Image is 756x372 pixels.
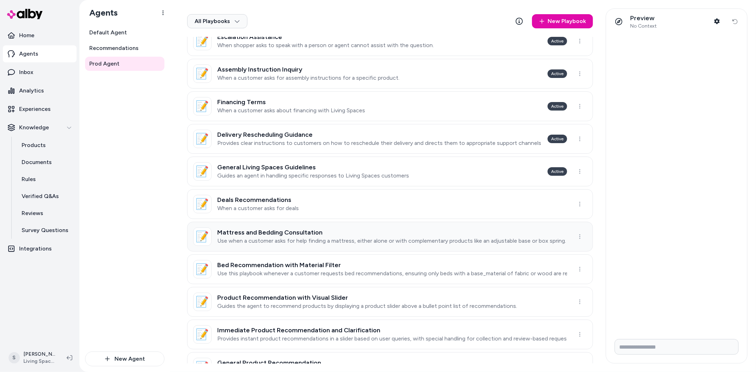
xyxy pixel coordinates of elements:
p: Reviews [22,209,43,218]
button: New Agent [85,351,164,366]
a: 📝Bed Recommendation with Material FilterUse this playbook whenever a customer requests bed recomm... [187,254,593,284]
a: 📝Financing TermsWhen a customer asks about financing with Living SpacesActive [187,91,593,121]
div: 📝 [193,32,212,50]
div: 📝 [193,325,212,344]
a: 📝Mattress and Bedding ConsultationUse when a customer asks for help finding a mattress, either al... [187,222,593,252]
span: S [9,352,20,363]
a: Prod Agent [85,57,164,71]
h3: Immediate Product Recommendation and Clarification [217,327,567,334]
h3: Financing Terms [217,98,365,106]
h3: Mattress and Bedding Consultation [217,229,566,236]
a: 📝Product Recommendation with Visual SliderGuides the agent to recommend products by displaying a ... [187,287,593,317]
p: Preview [630,14,657,22]
p: When a customer asks for assembly instructions for a specific product. [217,74,399,81]
h3: Delivery Rescheduling Guidance [217,131,542,138]
p: When a customer asks about financing with Living Spaces [217,107,365,114]
p: Provides instant product recommendations in a slider based on user queries, with special handling... [217,335,567,342]
a: Recommendations [85,41,164,55]
a: Verified Q&As [15,188,77,205]
a: Integrations [3,240,77,257]
p: Agents [19,50,38,58]
input: Write your prompt here [615,339,739,355]
h3: Deals Recommendations [217,196,299,203]
a: 📝Escalation AssistanceWhen shopper asks to speak with a person or agent cannot assist with the qu... [187,26,593,56]
h3: Assembly Instruction Inquiry [217,66,399,73]
span: Recommendations [89,44,139,52]
p: When a customer asks for deals [217,205,299,212]
div: 📝 [193,195,212,213]
div: Active [548,102,567,111]
button: All Playbooks [187,14,247,28]
span: No Context [630,23,657,29]
a: Reviews [15,205,77,222]
a: Analytics [3,82,77,99]
a: 📝Deals RecommendationsWhen a customer asks for deals [187,189,593,219]
div: Active [548,135,567,143]
div: 📝 [193,293,212,311]
span: Prod Agent [89,60,119,68]
p: Experiences [19,105,51,113]
div: 📝 [193,64,212,83]
p: Guides the agent to recommend products by displaying a product slider above a bullet point list o... [217,303,517,310]
span: Living Spaces [23,358,55,365]
button: Knowledge [3,119,77,136]
p: Guides an agent in handling specific responses to Living Spaces customers [217,172,409,179]
a: 📝Immediate Product Recommendation and ClarificationProvides instant product recommendations in a ... [187,320,593,349]
a: Home [3,27,77,44]
a: 📝Delivery Rescheduling GuidanceProvides clear instructions to customers on how to reschedule thei... [187,124,593,154]
h3: Product Recommendation with Visual Slider [217,294,517,301]
div: Active [548,37,567,45]
div: 📝 [193,130,212,148]
p: Survey Questions [22,226,68,235]
p: Provides clear instructions to customers on how to reschedule their delivery and directs them to ... [217,140,542,147]
h1: Agents [84,7,118,18]
p: Home [19,31,34,40]
h3: General Living Spaces Guidelines [217,164,409,171]
p: Integrations [19,244,52,253]
a: Experiences [3,101,77,118]
p: Rules [22,175,36,184]
p: Use when a customer asks for help finding a mattress, either alone or with complementary products... [217,237,566,244]
div: 📝 [193,260,212,278]
div: 📝 [193,227,212,246]
a: Products [15,137,77,154]
a: Inbox [3,64,77,81]
p: Products [22,141,46,150]
p: When shopper asks to speak with a person or agent cannot assist with the question. [217,42,434,49]
h3: Escalation Assistance [217,33,434,40]
a: New Playbook [532,14,593,28]
a: Documents [15,154,77,171]
div: 📝 [193,162,212,181]
h3: Bed Recommendation with Material Filter [217,261,567,269]
p: Use this playbook whenever a customer requests bed recommendations, ensuring only beds with a bas... [217,270,567,277]
p: Documents [22,158,52,167]
img: alby Logo [7,9,43,19]
a: Default Agent [85,26,164,40]
div: Active [548,167,567,176]
p: Analytics [19,86,44,95]
p: Inbox [19,68,33,77]
div: Active [548,69,567,78]
a: Survey Questions [15,222,77,239]
a: Agents [3,45,77,62]
p: Verified Q&As [22,192,59,201]
p: Knowledge [19,123,49,132]
p: [PERSON_NAME] [23,351,55,358]
button: S[PERSON_NAME]Living Spaces [4,346,61,369]
span: All Playbooks [195,18,240,25]
h3: General Product Recommendation [217,359,511,366]
a: 📝General Living Spaces GuidelinesGuides an agent in handling specific responses to Living Spaces ... [187,157,593,186]
span: Default Agent [89,28,127,37]
a: Rules [15,171,77,188]
div: 📝 [193,97,212,115]
a: 📝Assembly Instruction InquiryWhen a customer asks for assembly instructions for a specific produc... [187,59,593,89]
